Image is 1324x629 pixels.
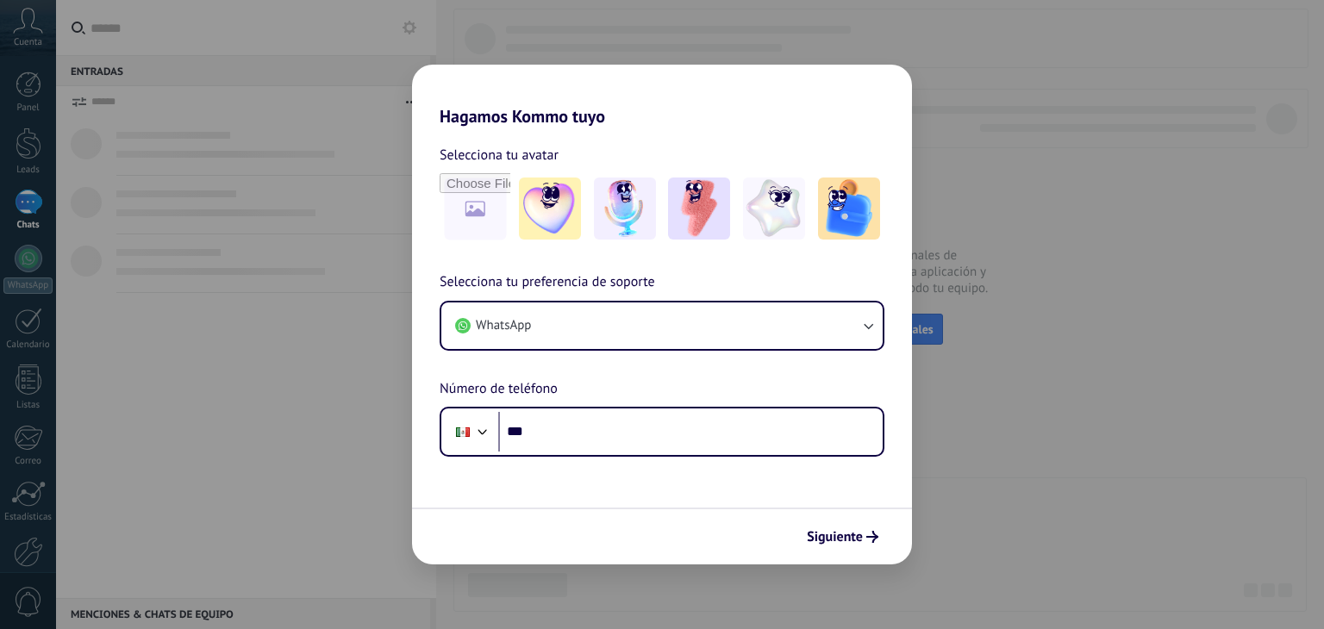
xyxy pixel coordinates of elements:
[594,177,656,240] img: -2.jpeg
[807,531,863,543] span: Siguiente
[476,317,531,334] span: WhatsApp
[799,522,886,551] button: Siguiente
[440,144,559,166] span: Selecciona tu avatar
[447,414,479,450] div: Mexico: + 52
[412,65,912,127] h2: Hagamos Kommo tuyo
[668,177,730,240] img: -3.jpeg
[818,177,880,240] img: -5.jpeg
[519,177,581,240] img: -1.jpeg
[441,302,883,349] button: WhatsApp
[440,271,655,294] span: Selecciona tu preferencia de soporte
[743,177,805,240] img: -4.jpeg
[440,378,558,401] span: Número de teléfono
